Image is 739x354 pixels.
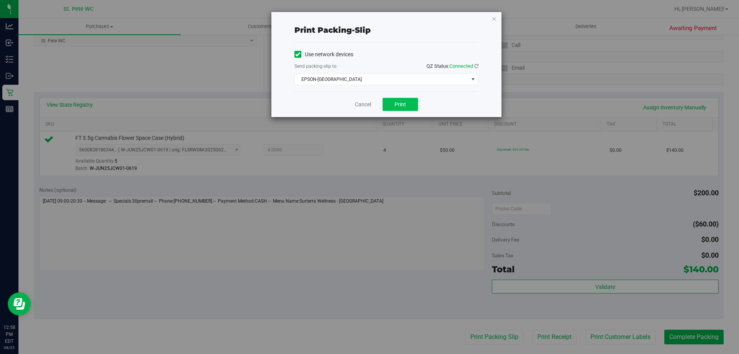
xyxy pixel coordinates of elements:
button: Print [383,98,418,111]
span: Print [395,101,406,107]
span: select [468,74,478,85]
a: Cancel [355,101,371,109]
label: Send packing-slip to: [294,63,338,70]
span: QZ Status: [426,63,478,69]
span: EPSON-[GEOGRAPHIC_DATA] [295,74,468,85]
label: Use network devices [294,50,353,59]
iframe: Resource center [8,292,31,315]
span: Print packing-slip [294,25,371,35]
span: Connected [450,63,473,69]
